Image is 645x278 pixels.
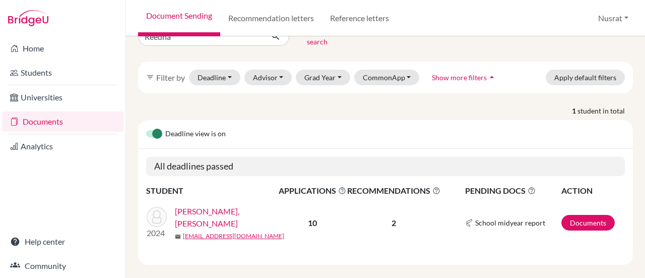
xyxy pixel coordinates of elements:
[244,70,292,85] button: Advisor
[183,232,284,241] a: [EMAIL_ADDRESS][DOMAIN_NAME]
[561,215,615,231] a: Documents
[147,227,167,239] p: 2024
[423,70,505,85] button: Show more filtersarrow_drop_up
[347,217,440,229] p: 2
[2,256,123,276] a: Community
[2,136,123,156] a: Analytics
[465,219,473,227] img: Common App logo
[465,185,560,197] span: PENDING DOCS
[432,73,487,82] span: Show more filters
[289,23,345,49] button: Clear search
[138,27,263,46] input: Find student by name...
[296,70,350,85] button: Grad Year
[146,184,278,197] th: STUDENT
[156,73,185,82] span: Filter by
[146,157,625,176] h5: All deadlines passed
[189,70,240,85] button: Deadline
[2,232,123,252] a: Help center
[546,70,625,85] button: Apply default filters
[175,234,181,240] span: mail
[487,72,497,82] i: arrow_drop_up
[308,218,317,228] b: 10
[2,38,123,59] a: Home
[146,73,154,81] i: filter_list
[2,87,123,107] a: Universities
[354,70,420,85] button: CommonApp
[475,217,545,228] span: School midyear report
[147,207,167,227] img: Muammar, Reedha Binte
[572,105,577,116] strong: 1
[8,10,48,26] img: Bridge-U
[2,112,123,132] a: Documents
[347,185,440,197] span: RECOMMENDATIONS
[165,128,226,140] span: Deadline view is on
[2,63,123,83] a: Students
[594,9,633,28] button: Nusrat
[175,205,285,230] a: [PERSON_NAME], [PERSON_NAME]
[561,184,625,197] th: ACTION
[577,105,633,116] span: student in total
[279,185,346,197] span: APPLICATIONS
